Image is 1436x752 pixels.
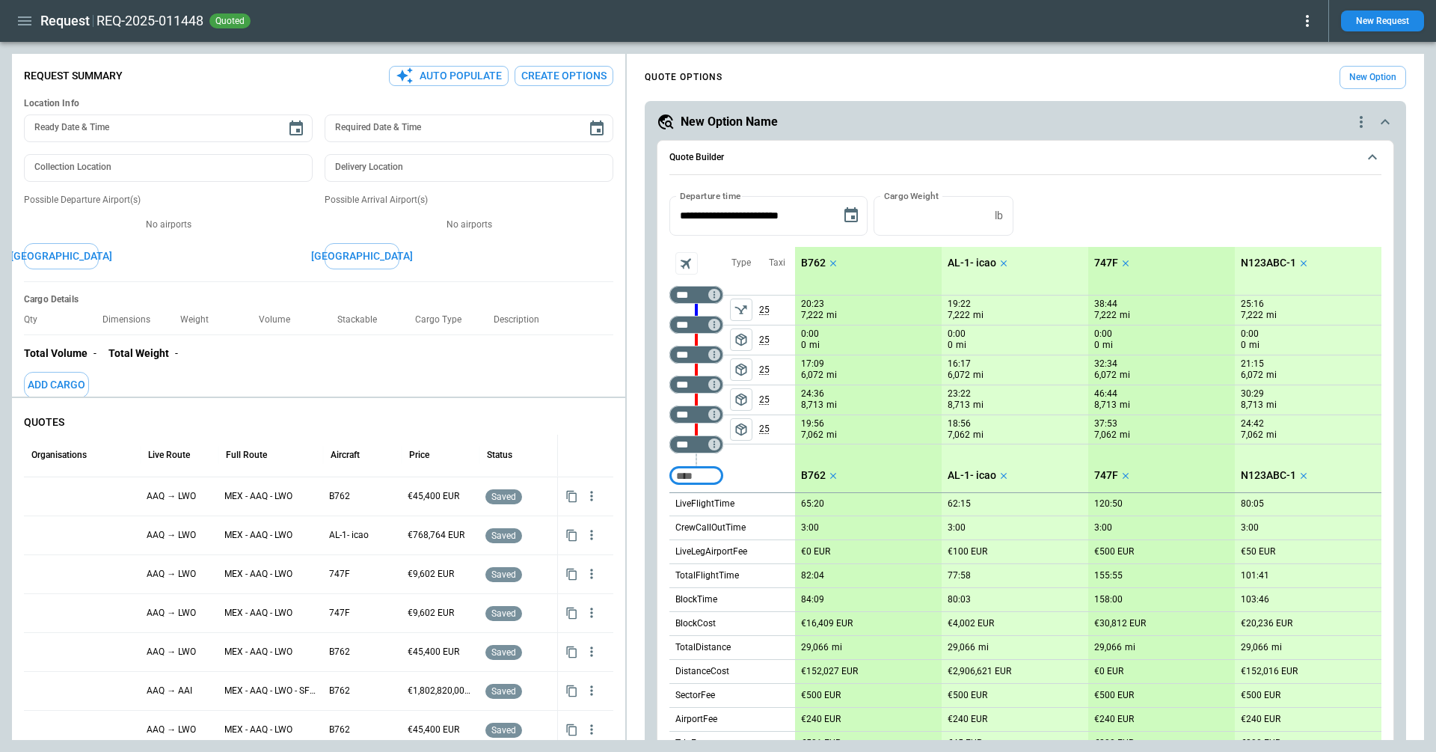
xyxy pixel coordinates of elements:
[734,362,749,377] span: package_2
[485,477,551,516] div: Saved
[948,690,987,701] p: €500 EUR
[675,545,747,558] p: LiveLegAirportFee
[801,299,824,310] p: 20:23
[669,286,723,304] div: Too short
[801,642,829,653] p: 29,066
[562,604,581,623] button: Copy quote content
[408,724,473,736] p: €45,400 EUR
[485,594,551,632] div: Saved
[675,617,716,630] p: BlockCost
[801,358,824,370] p: 17:09
[973,429,984,441] p: mi
[224,724,317,736] p: MEX - AAQ - LWO
[669,316,723,334] div: Too short
[1341,10,1424,31] button: New Request
[562,487,581,506] button: Copy quote content
[948,399,970,412] p: 8,713
[148,450,190,460] div: Live Route
[408,646,473,658] p: €45,400 EUR
[801,498,824,510] p: 65:20
[1241,738,1280,749] p: €800 EUR
[759,325,795,355] p: 25
[108,347,169,360] p: Total Weight
[329,490,395,503] p: B762
[329,607,395,620] p: 747F
[973,399,984,412] p: mi
[31,450,87,460] div: Organisations
[1094,418,1117,430] p: 37:53
[730,328,752,351] button: left aligned
[488,725,519,736] span: saved
[485,711,551,749] div: Saved
[224,490,317,503] p: MEX - AAQ - LWO
[675,498,734,510] p: LiveFlightTime
[147,490,212,503] p: AAQ → LWO
[1241,328,1259,340] p: 0:00
[494,314,551,325] p: Description
[801,570,824,581] p: 82:04
[408,490,473,503] p: €45,400 EUR
[180,314,221,325] p: Weight
[1241,666,1298,677] p: €152,016 EUR
[488,608,519,619] span: saved
[1094,738,1134,749] p: €800 EUR
[801,666,858,677] p: €152,027 EUR
[1094,642,1122,653] p: 29,066
[826,399,837,412] p: mi
[1094,339,1099,352] p: 0
[948,666,1011,677] p: €2,906,621 EUR
[801,714,841,725] p: €240 EUR
[1094,546,1134,557] p: €500 EUR
[730,358,752,381] button: left aligned
[1094,328,1112,340] p: 0:00
[1241,369,1263,382] p: 6,072
[329,685,395,697] p: B762
[730,299,752,321] button: left aligned
[488,647,519,658] span: saved
[759,385,795,415] p: 25
[1241,690,1280,701] p: €500 EUR
[734,392,749,407] span: package_2
[1094,358,1117,370] p: 32:34
[329,646,395,658] p: B762
[948,309,970,322] p: 7,222
[809,339,820,352] p: mi
[801,388,824,400] p: 24:36
[675,713,717,726] p: AirportFee
[329,529,395,542] p: AL-1- icao
[801,690,841,701] p: €500 EUR
[1094,257,1118,269] p: 747F
[147,685,212,697] p: AAQ → AAI
[730,388,752,411] span: Type of sector
[224,568,317,581] p: MEX - AAQ - LWO
[948,618,994,629] p: €4,002 EUR
[1094,498,1123,510] p: 120:50
[1241,642,1268,653] p: 29,066
[1241,257,1296,269] p: N123ABC-1
[409,450,429,460] div: Price
[562,565,581,584] button: Copy quote content
[488,531,519,541] span: saved
[730,299,752,321] span: Type of sector
[826,369,837,382] p: mi
[147,529,212,542] p: AAQ → LWO
[224,529,317,542] p: MEX - AAQ - LWO
[956,339,966,352] p: mi
[978,641,989,654] p: mi
[24,218,313,231] p: No airports
[562,682,581,700] button: Copy quote content
[408,529,473,542] p: €768,764 EUR
[675,522,746,534] p: CrewCallOutTime
[801,399,823,412] p: 8,713
[1120,399,1130,412] p: mi
[1094,309,1117,322] p: 7,222
[212,16,248,26] span: quoted
[1266,399,1277,412] p: mi
[675,641,731,654] p: TotalDistance
[1094,594,1123,605] p: 158:00
[325,243,399,269] button: [GEOGRAPHIC_DATA]
[93,347,96,360] p: -
[226,450,267,460] div: Full Route
[948,339,953,352] p: 0
[730,418,752,441] button: left aligned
